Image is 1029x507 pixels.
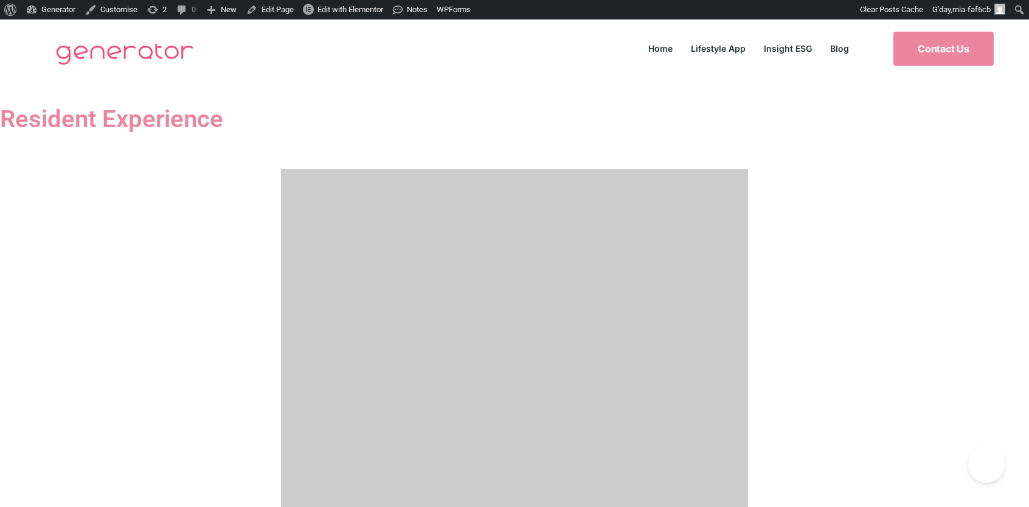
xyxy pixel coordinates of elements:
[639,40,682,57] a: Home
[755,40,821,57] a: Insight ESG
[639,40,858,57] nav: Menu
[952,5,991,14] span: mia-faf6cb
[918,44,969,54] span: Contact Us
[893,32,994,66] a: Contact Us
[682,40,755,57] a: Lifestyle App
[821,40,858,57] a: Blog
[317,5,383,14] span: Edit with Elementor
[968,446,1005,483] iframe: Toggle Customer Support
